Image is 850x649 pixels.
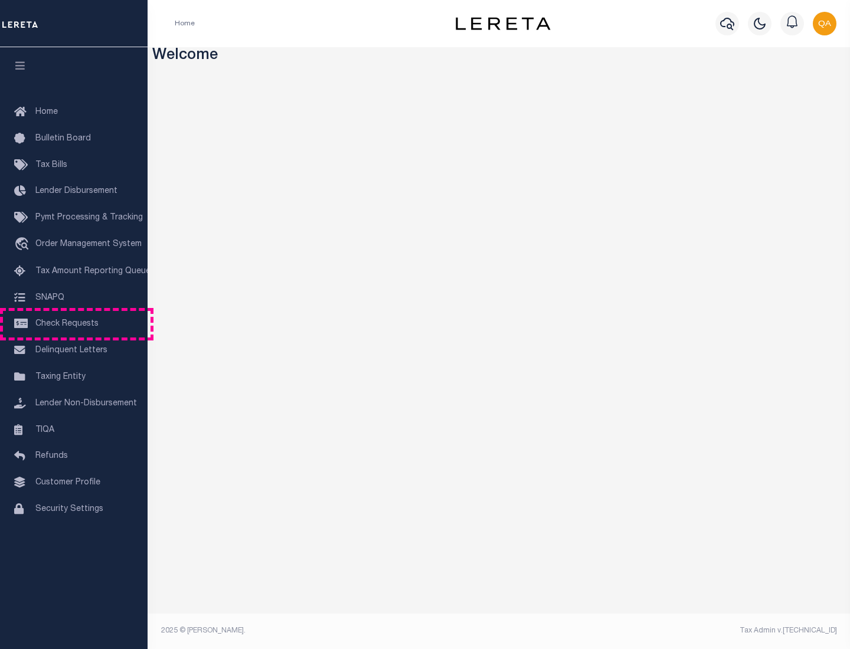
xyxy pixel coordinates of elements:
[175,18,195,29] li: Home
[35,452,68,460] span: Refunds
[456,17,550,30] img: logo-dark.svg
[14,237,33,253] i: travel_explore
[35,425,54,434] span: TIQA
[152,625,499,636] div: 2025 © [PERSON_NAME].
[508,625,837,636] div: Tax Admin v.[TECHNICAL_ID]
[35,108,58,116] span: Home
[35,346,107,355] span: Delinquent Letters
[35,187,117,195] span: Lender Disbursement
[813,12,836,35] img: svg+xml;base64,PHN2ZyB4bWxucz0iaHR0cDovL3d3dy53My5vcmcvMjAwMC9zdmciIHBvaW50ZXItZXZlbnRzPSJub25lIi...
[35,373,86,381] span: Taxing Entity
[35,161,67,169] span: Tax Bills
[35,505,103,513] span: Security Settings
[35,214,143,222] span: Pymt Processing & Tracking
[35,267,151,276] span: Tax Amount Reporting Queue
[35,135,91,143] span: Bulletin Board
[35,320,99,328] span: Check Requests
[35,240,142,248] span: Order Management System
[35,399,137,408] span: Lender Non-Disbursement
[35,293,64,301] span: SNAPQ
[152,47,846,65] h3: Welcome
[35,478,100,487] span: Customer Profile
